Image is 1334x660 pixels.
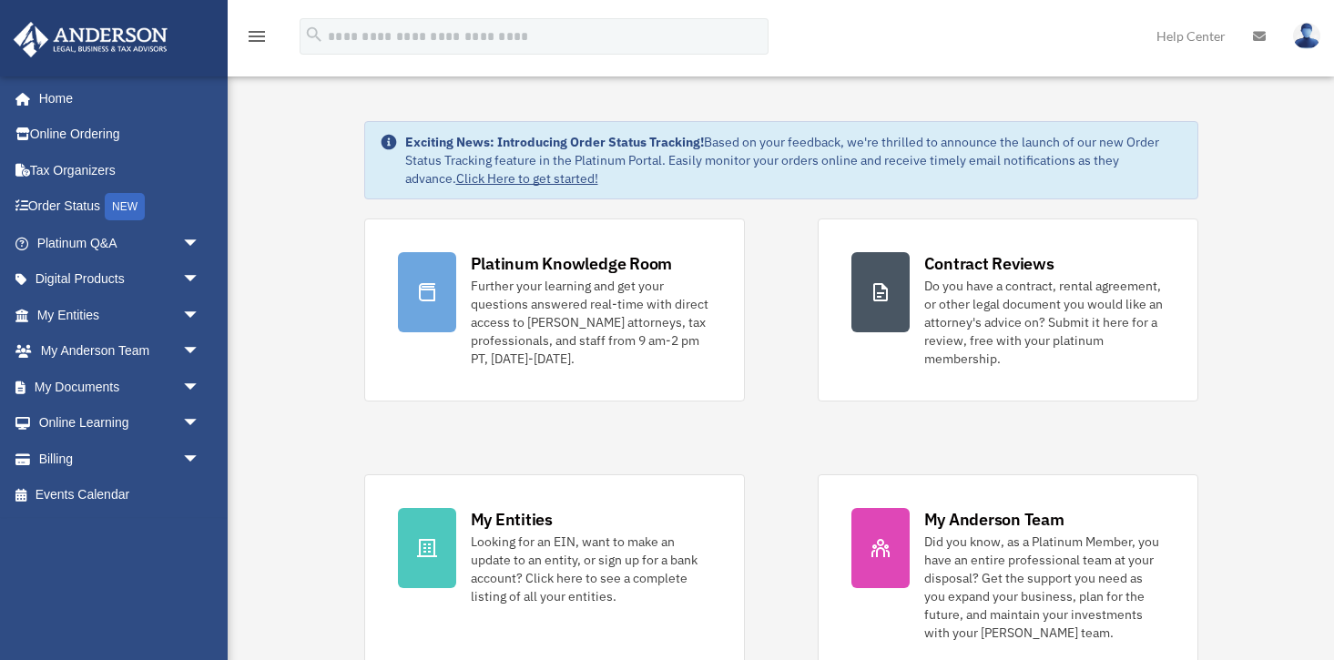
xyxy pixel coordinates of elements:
[924,533,1165,642] div: Did you know, as a Platinum Member, you have an entire professional team at your disposal? Get th...
[182,261,219,299] span: arrow_drop_down
[13,152,228,188] a: Tax Organizers
[1293,23,1320,49] img: User Pic
[13,297,228,333] a: My Entitiesarrow_drop_down
[13,441,228,477] a: Billingarrow_drop_down
[246,32,268,47] a: menu
[13,405,228,442] a: Online Learningarrow_drop_down
[13,369,228,405] a: My Documentsarrow_drop_down
[8,22,173,57] img: Anderson Advisors Platinum Portal
[246,25,268,47] i: menu
[924,277,1165,368] div: Do you have a contract, rental agreement, or other legal document you would like an attorney's ad...
[182,441,219,478] span: arrow_drop_down
[405,133,1183,188] div: Based on your feedback, we're thrilled to announce the launch of our new Order Status Tracking fe...
[13,225,228,261] a: Platinum Q&Aarrow_drop_down
[105,193,145,220] div: NEW
[182,333,219,371] span: arrow_drop_down
[471,508,553,531] div: My Entities
[456,170,598,187] a: Click Here to get started!
[405,134,704,150] strong: Exciting News: Introducing Order Status Tracking!
[471,533,711,605] div: Looking for an EIN, want to make an update to an entity, or sign up for a bank account? Click her...
[471,252,673,275] div: Platinum Knowledge Room
[364,218,745,401] a: Platinum Knowledge Room Further your learning and get your questions answered real-time with dire...
[818,218,1198,401] a: Contract Reviews Do you have a contract, rental agreement, or other legal document you would like...
[924,252,1054,275] div: Contract Reviews
[304,25,324,45] i: search
[182,369,219,406] span: arrow_drop_down
[182,297,219,334] span: arrow_drop_down
[182,225,219,262] span: arrow_drop_down
[182,405,219,442] span: arrow_drop_down
[13,117,228,153] a: Online Ordering
[13,80,219,117] a: Home
[13,477,228,513] a: Events Calendar
[13,261,228,298] a: Digital Productsarrow_drop_down
[13,188,228,226] a: Order StatusNEW
[13,333,228,370] a: My Anderson Teamarrow_drop_down
[471,277,711,368] div: Further your learning and get your questions answered real-time with direct access to [PERSON_NAM...
[924,508,1064,531] div: My Anderson Team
